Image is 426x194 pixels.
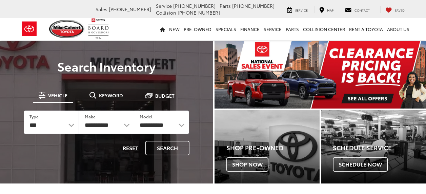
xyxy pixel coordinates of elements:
span: Parts [220,2,231,9]
button: Search [145,141,189,155]
span: Keyword [99,93,123,98]
span: Budget [155,93,175,98]
a: Service [282,6,313,13]
a: Contact [340,6,375,13]
h3: Search Inventory [14,59,199,73]
label: Model [140,114,153,119]
a: Parts [284,18,301,40]
div: Toyota [321,110,426,183]
span: Contact [354,8,370,12]
span: Map [327,8,333,12]
a: New [167,18,182,40]
a: Home [158,18,167,40]
span: Saved [395,8,405,12]
span: [PHONE_NUMBER] [178,9,220,16]
a: Pre-Owned [182,18,214,40]
span: Schedule Now [333,157,388,172]
span: [PHONE_NUMBER] [232,2,275,9]
a: Collision Center [301,18,347,40]
span: Service [295,8,308,12]
span: Sales [96,6,107,13]
button: Reset [117,141,144,155]
a: Schedule Service Schedule Now [321,110,426,183]
img: Toyota [17,18,42,40]
span: Collision [156,9,176,16]
a: Specials [214,18,238,40]
span: [PHONE_NUMBER] [173,2,216,9]
span: Shop Now [226,157,268,172]
a: Rent a Toyota [347,18,385,40]
a: Map [314,6,339,13]
img: Mike Calvert Toyota [49,20,85,38]
a: Shop Pre-Owned Shop Now [215,110,320,183]
a: Service [262,18,284,40]
span: Vehicle [48,93,67,98]
h4: Schedule Service [333,144,426,151]
div: Toyota [215,110,320,183]
label: Make [85,114,96,119]
label: Type [29,114,39,119]
span: [PHONE_NUMBER] [109,6,151,13]
a: About Us [385,18,411,40]
span: Service [156,2,172,9]
a: My Saved Vehicles [380,6,410,13]
a: Finance [238,18,262,40]
h4: Shop Pre-Owned [226,144,320,151]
